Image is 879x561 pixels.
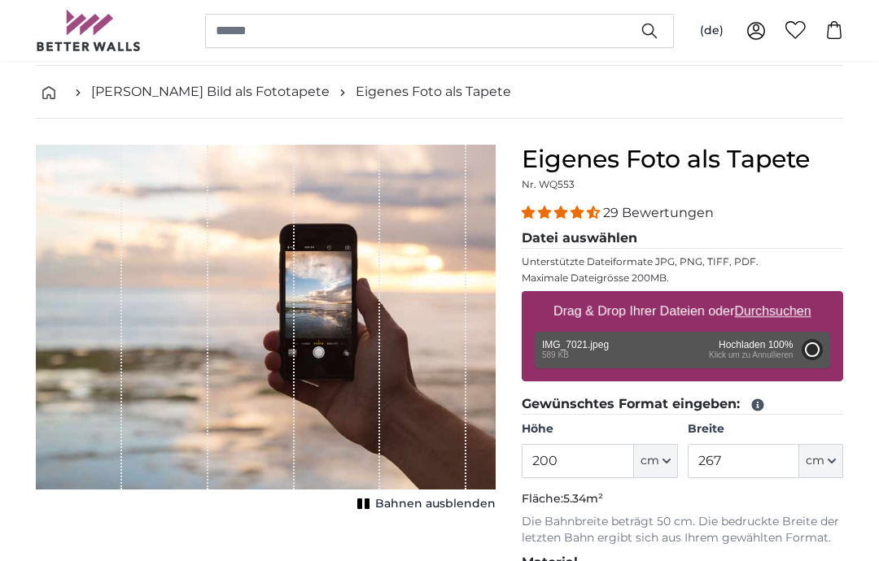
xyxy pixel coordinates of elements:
button: Bahnen ausblenden [352,493,496,515]
label: Höhe [522,421,677,437]
a: [PERSON_NAME] Bild als Fototapete [91,82,330,102]
p: Unterstützte Dateiformate JPG, PNG, TIFF, PDF. [522,255,843,268]
legend: Gewünschtes Format eingeben: [522,394,843,415]
legend: Datei auswählen [522,228,843,249]
u: Durchsuchen [735,304,811,318]
span: Bahnen ausblenden [375,496,496,512]
button: cm [799,444,843,478]
a: Eigenes Foto als Tapete [356,82,511,102]
button: (de) [687,16,737,46]
label: Breite [688,421,843,437]
img: Betterwalls [36,10,142,51]
label: Drag & Drop Ihrer Dateien oder [547,295,818,328]
span: cm [806,453,824,469]
p: Maximale Dateigrösse 200MB. [522,272,843,285]
nav: breadcrumbs [36,66,843,119]
div: 1 of 1 [36,145,496,515]
p: Die Bahnbreite beträgt 50 cm. Die bedruckte Breite der letzten Bahn ergibt sich aus Ihrem gewählt... [522,514,843,546]
h1: Eigenes Foto als Tapete [522,145,843,174]
span: 5.34m² [563,491,603,506]
button: cm [634,444,678,478]
span: 29 Bewertungen [603,205,714,220]
span: 4.34 stars [522,205,603,220]
p: Fläche: [522,491,843,507]
span: Nr. WQ553 [522,178,575,190]
span: cm [641,453,659,469]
